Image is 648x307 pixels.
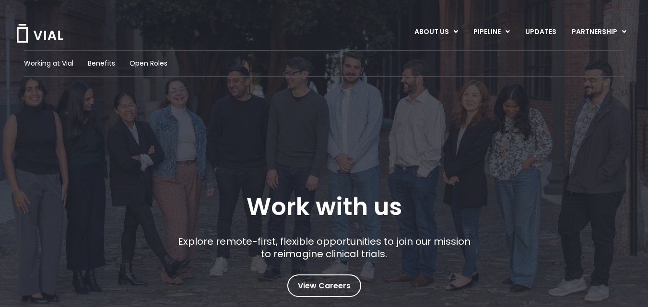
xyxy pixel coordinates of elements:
[88,58,115,68] a: Benefits
[287,274,361,297] a: View Careers
[407,24,465,40] a: ABOUT USMenu Toggle
[24,58,73,68] a: Working at Vial
[174,235,474,260] p: Explore remote-first, flexible opportunities to join our mission to reimagine clinical trials.
[564,24,634,40] a: PARTNERSHIPMenu Toggle
[466,24,517,40] a: PIPELINEMenu Toggle
[298,280,351,292] span: View Careers
[130,58,167,68] a: Open Roles
[518,24,564,40] a: UPDATES
[247,193,402,221] h1: Work with us
[16,24,64,43] img: Vial Logo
